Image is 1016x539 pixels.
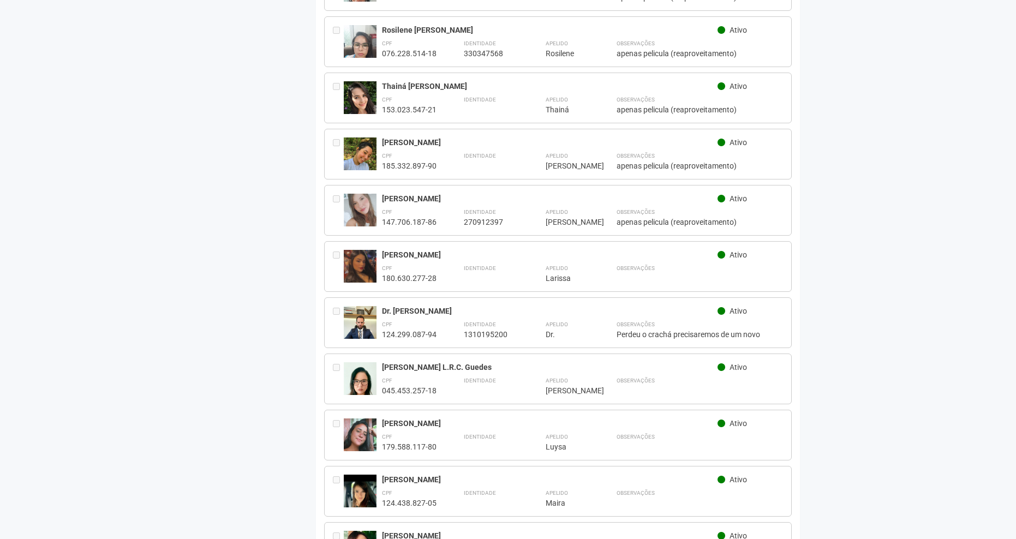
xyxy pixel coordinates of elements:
strong: CPF [382,40,392,46]
strong: CPF [382,378,392,384]
img: user.jpg [344,418,376,459]
div: [PERSON_NAME] [382,250,718,260]
strong: Identidade [464,40,496,46]
div: [PERSON_NAME] [382,418,718,428]
strong: Apelido [546,434,568,440]
div: 180.630.277-28 [382,273,437,283]
strong: CPF [382,265,392,271]
div: apenas pelicula (reaproveitamento) [617,217,783,227]
span: Ativo [730,475,747,484]
div: [PERSON_NAME] [546,386,589,396]
strong: Identidade [464,209,496,215]
div: 153.023.547-21 [382,105,437,115]
div: 270912397 [464,217,518,227]
img: user.jpg [344,362,376,420]
strong: Apelido [546,321,568,327]
div: 1310195200 [464,330,518,339]
div: 076.228.514-18 [382,49,437,58]
img: user.jpg [344,250,376,283]
div: Entre em contato com a Aministração para solicitar o cancelamento ou 2a via [333,25,344,58]
strong: Observações [617,153,655,159]
div: 124.299.087-94 [382,330,437,339]
div: 185.332.897-90 [382,161,437,171]
img: user.jpg [344,306,376,350]
strong: Observações [617,321,655,327]
strong: CPF [382,97,392,103]
strong: Observações [617,490,655,496]
strong: CPF [382,321,392,327]
div: Rosilene [546,49,589,58]
strong: CPF [382,209,392,215]
div: [PERSON_NAME] [546,217,589,227]
img: user.jpg [344,25,376,69]
div: 124.438.827-05 [382,498,437,508]
div: 179.588.117-80 [382,442,437,452]
div: Thainá [PERSON_NAME] [382,81,718,91]
img: user.jpg [344,194,376,226]
strong: Apelido [546,378,568,384]
strong: Observações [617,265,655,271]
strong: Identidade [464,378,496,384]
div: Entre em contato com a Aministração para solicitar o cancelamento ou 2a via [333,250,344,283]
span: Ativo [730,82,747,91]
div: Entre em contato com a Aministração para solicitar o cancelamento ou 2a via [333,362,344,396]
div: Maira [546,498,589,508]
span: Ativo [730,419,747,428]
div: Thainá [546,105,589,115]
strong: Observações [617,378,655,384]
div: Entre em contato com a Aministração para solicitar o cancelamento ou 2a via [333,418,344,452]
div: [PERSON_NAME] [382,475,718,484]
strong: Identidade [464,265,496,271]
div: Perdeu o crachá precisaremos de um novo [617,330,783,339]
div: apenas pelicula (reaproveitamento) [617,49,783,58]
strong: Apelido [546,490,568,496]
strong: Apelido [546,97,568,103]
div: [PERSON_NAME] [382,137,718,147]
span: Ativo [730,26,747,34]
strong: Observações [617,434,655,440]
div: 330347568 [464,49,518,58]
strong: Apelido [546,40,568,46]
strong: CPF [382,490,392,496]
img: user.jpg [344,137,376,177]
div: [PERSON_NAME] [382,194,718,203]
strong: Identidade [464,321,496,327]
strong: Identidade [464,153,496,159]
strong: Apelido [546,265,568,271]
span: Ativo [730,307,747,315]
strong: Identidade [464,434,496,440]
img: user.jpg [344,81,376,125]
strong: Identidade [464,490,496,496]
div: Entre em contato com a Aministração para solicitar o cancelamento ou 2a via [333,306,344,339]
div: Dr. [PERSON_NAME] [382,306,718,316]
strong: CPF [382,153,392,159]
strong: Observações [617,209,655,215]
div: [PERSON_NAME] [546,161,589,171]
span: Ativo [730,363,747,372]
img: user.jpg [344,475,376,518]
span: Ativo [730,250,747,259]
div: Entre em contato com a Aministração para solicitar o cancelamento ou 2a via [333,194,344,227]
strong: Apelido [546,209,568,215]
strong: Identidade [464,97,496,103]
span: Ativo [730,138,747,147]
div: Entre em contato com a Aministração para solicitar o cancelamento ou 2a via [333,81,344,115]
div: Entre em contato com a Aministração para solicitar o cancelamento ou 2a via [333,137,344,171]
strong: CPF [382,434,392,440]
div: apenas pelicula (reaproveitamento) [617,105,783,115]
strong: Apelido [546,153,568,159]
div: [PERSON_NAME] L.R.C. Guedes [382,362,718,372]
span: Ativo [730,194,747,203]
div: 147.706.187-86 [382,217,437,227]
div: apenas pelicula (reaproveitamento) [617,161,783,171]
div: Luysa [546,442,589,452]
div: Larissa [546,273,589,283]
div: Entre em contato com a Aministração para solicitar o cancelamento ou 2a via [333,475,344,508]
strong: Observações [617,97,655,103]
div: Rosilene [PERSON_NAME] [382,25,718,35]
strong: Observações [617,40,655,46]
div: Dr. [546,330,589,339]
div: 045.453.257-18 [382,386,437,396]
